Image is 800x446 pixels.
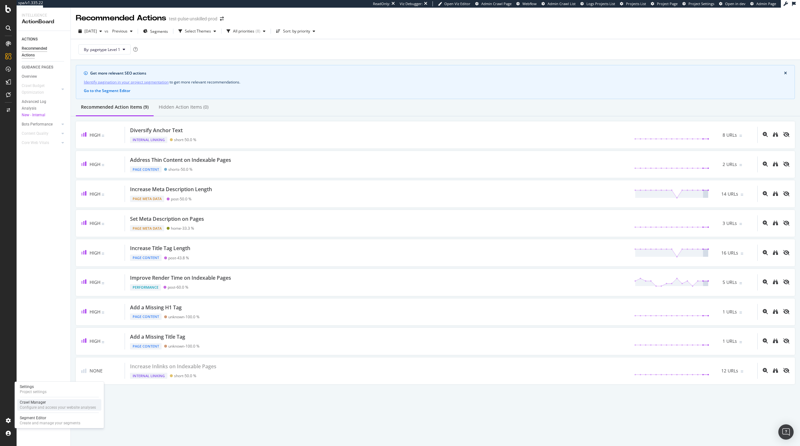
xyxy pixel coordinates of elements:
span: None [90,368,103,374]
span: Admin Crawl List [548,1,576,6]
div: Address Thin Content on Indexable Pages [130,156,231,164]
div: binoculars [773,309,778,314]
div: Improve Render Time on Indexable Pages [130,274,231,282]
div: Bots Performance [22,121,53,128]
div: Page Meta Data [130,196,164,202]
a: Projects List [620,1,646,6]
span: High [90,161,100,167]
a: Recommended Actions [22,45,66,59]
div: binoculars [773,220,778,226]
a: binoculars [773,191,778,197]
div: Internal Linking [130,373,167,379]
span: 1 URLs [723,309,737,315]
div: Hidden Action Items (0) [159,104,208,110]
a: binoculars [773,309,778,315]
a: binoculars [773,221,778,226]
div: magnifying-glass-plus [763,368,768,373]
span: High [90,338,100,344]
div: binoculars [773,338,778,343]
div: Page Content [130,166,162,173]
div: Recommended Actions [22,45,60,59]
div: home - 33.3 % [171,226,194,231]
a: binoculars [773,250,778,256]
a: Content Quality [22,130,60,137]
img: Equal [741,194,743,196]
div: Page Content [130,313,162,320]
div: Sort: by priority [283,29,310,33]
img: Equal [102,164,104,166]
div: eye-slash [783,250,789,255]
div: magnifying-glass-plus [763,191,768,196]
img: Equal [102,282,104,284]
div: Set Meta Description on Pages [130,215,204,223]
a: Crawl ManagerConfigure and access your website analyses [17,399,101,411]
div: binoculars [773,191,778,196]
div: Overview [22,73,37,80]
div: Recommended Actions [76,13,166,24]
a: binoculars [773,368,778,374]
a: Advanced Log AnalysisNew - Internal [22,98,66,119]
div: magnifying-glass-plus [763,132,768,137]
img: Equal [102,135,104,137]
div: Page Content [130,343,162,349]
img: Equal [739,312,742,313]
div: unknown - 100.0 % [168,314,200,319]
div: ACTIONS [22,36,38,43]
div: Add a Missing H1 Tag [130,304,182,311]
button: close banner [782,69,789,77]
button: [DATE] [76,26,105,36]
a: binoculars [773,280,778,285]
div: Page Content [130,255,162,261]
div: Create and manage your segments [20,421,80,426]
span: Project Settings [688,1,714,6]
div: Performance [130,284,161,291]
div: binoculars [773,279,778,284]
img: Equal [739,223,742,225]
span: 16 URLs [721,250,738,256]
div: eye-slash [783,191,789,196]
div: Advanced Log Analysis [22,98,60,119]
button: Previous [110,26,135,36]
span: 2 URLs [723,161,737,168]
div: All priorities [233,29,254,33]
div: Diversify Anchor Text [130,127,183,134]
span: High [90,220,100,226]
span: 3 URLs [723,220,737,227]
div: eye-slash [783,279,789,284]
span: High [90,191,100,197]
div: GUIDANCE PAGES [22,64,53,71]
div: New - Internal [22,112,60,119]
div: test-pulse-unskilled-prod [169,16,217,22]
div: Content Quality [22,130,48,137]
button: Sort: by priority [273,26,318,36]
a: SettingsProject settings [17,384,101,395]
img: Equal [739,282,742,284]
img: Equal [102,341,104,343]
a: binoculars [773,162,778,167]
img: Equal [741,370,743,372]
a: Admin Crawl List [542,1,576,6]
div: magnifying-glass-plus [763,250,768,255]
span: 2025 Aug. 13th [84,28,97,34]
div: Core Web Vitals [22,140,49,146]
span: 14 URLs [721,191,738,197]
div: magnifying-glass-plus [763,338,768,343]
a: Segment EditorCreate and manage your segments [17,415,101,426]
a: Core Web Vitals [22,140,60,146]
div: eye-slash [783,338,789,343]
a: GUIDANCE PAGES [22,64,66,71]
div: post - 50.0 % [171,197,192,201]
div: ( 8 ) [256,29,260,33]
div: Internal Linking [130,137,167,143]
a: Bots Performance [22,121,60,128]
div: eye-slash [783,132,789,137]
span: Previous [110,28,127,34]
div: Crawl Budget Optimization [22,83,55,96]
div: Project settings [20,389,47,394]
button: By: pagetype Level 1 [78,44,131,54]
button: Segments [141,26,171,36]
div: eye-slash [783,162,789,167]
a: Webflow [516,1,537,6]
img: Equal [102,312,104,313]
div: post - 43.8 % [168,255,189,260]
